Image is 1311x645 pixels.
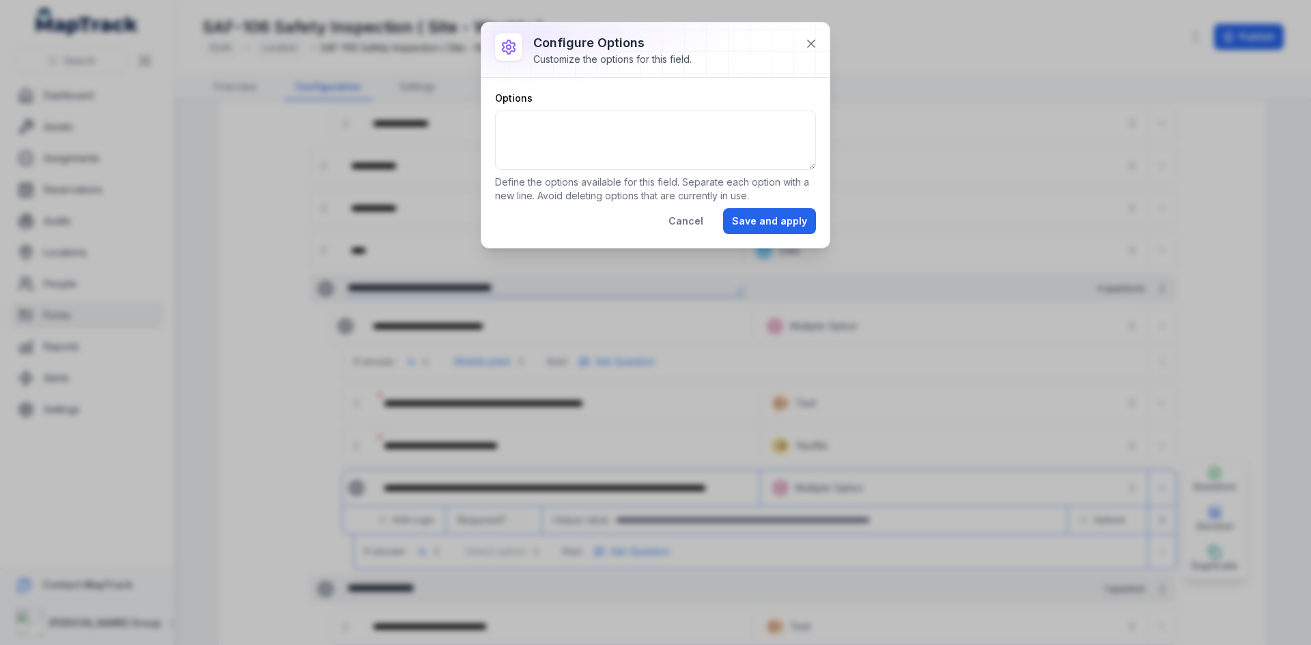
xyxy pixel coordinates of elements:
label: Options [495,91,533,105]
button: Save and apply [723,208,816,234]
div: Customize the options for this field. [533,53,692,66]
h3: Configure options [533,33,692,53]
p: Define the options available for this field. Separate each option with a new line. Avoid deleting... [495,175,816,203]
button: Cancel [660,208,712,234]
